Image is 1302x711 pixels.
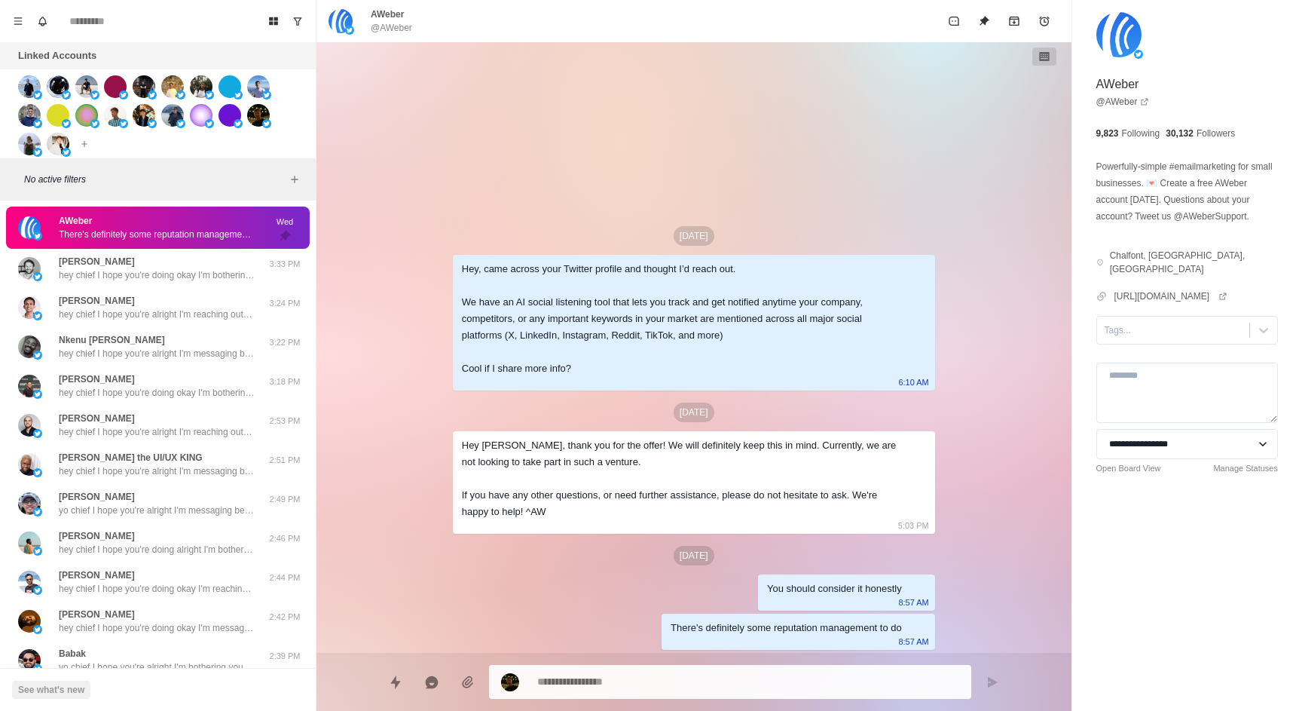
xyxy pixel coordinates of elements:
[75,104,98,127] img: picture
[898,633,928,650] p: 8:57 AM
[18,216,41,239] img: picture
[1029,6,1059,36] button: Add reminder
[18,375,41,397] img: picture
[33,507,42,516] img: picture
[18,571,41,593] img: picture
[969,6,999,36] button: Unpin
[18,104,41,127] img: picture
[247,104,270,127] img: picture
[18,414,41,437] img: picture
[33,429,42,438] img: picture
[1096,95,1150,109] a: @AWeber
[1096,127,1119,140] p: 9,823
[30,9,54,33] button: Notifications
[1213,462,1278,475] a: Manage Statuses
[234,119,243,128] img: picture
[266,415,304,428] p: 2:53 PM
[24,173,286,186] p: No active filters
[90,119,99,128] img: picture
[1096,158,1279,225] p: Powerfully-simple #emailmarketing for small businesses. 💌 Create a free AWeber account [DATE]. Qu...
[417,667,447,697] button: Reply with AI
[176,90,185,100] img: picture
[18,75,41,98] img: picture
[104,75,127,98] img: picture
[674,546,714,565] p: [DATE]
[59,214,92,228] p: AWeber
[59,451,203,464] p: [PERSON_NAME] the UI/UX KING
[247,75,270,98] img: picture
[190,75,212,98] img: picture
[59,464,255,478] p: hey chief I hope you're alright I'm messaging because I've built a software that finds customers ...
[266,611,304,624] p: 2:42 PM
[59,504,255,517] p: yo chief I hope you're alright I'm messaging because I've built a tool that finds customers liter...
[59,268,255,282] p: hey chief I hope you're doing okay I'm bothering you because I've built a software that finds cus...
[219,75,241,98] img: picture
[501,673,519,691] img: picture
[33,664,42,673] img: picture
[133,75,155,98] img: picture
[59,425,255,439] p: hey chief I hope you're alright I'm reaching out because I've built a tool that finds customers l...
[62,90,71,100] img: picture
[59,490,135,504] p: [PERSON_NAME]
[33,547,42,556] img: picture
[133,104,155,127] img: picture
[266,375,304,388] p: 3:18 PM
[286,170,304,188] button: Add filters
[119,119,128,128] img: picture
[176,119,185,128] img: picture
[266,572,304,584] p: 2:44 PM
[266,493,304,506] p: 2:49 PM
[148,119,157,128] img: picture
[18,133,41,155] img: picture
[62,148,71,157] img: picture
[33,586,42,595] img: picture
[59,255,135,268] p: [PERSON_NAME]
[898,594,928,611] p: 8:57 AM
[898,374,928,391] p: 6:10 AM
[266,297,304,310] p: 3:24 PM
[219,104,241,127] img: picture
[371,8,404,21] p: AWeber
[1096,12,1142,57] img: picture
[381,667,411,697] button: Quick replies
[329,9,353,33] img: picture
[161,75,184,98] img: picture
[59,660,255,674] p: yo chief I hope you're alright I'm bothering you because I've built a tool that finds customers l...
[1197,127,1235,140] p: Followers
[161,104,184,127] img: picture
[262,90,271,100] img: picture
[18,610,41,633] img: picture
[75,135,93,153] button: Add account
[33,351,42,360] img: picture
[1110,249,1278,276] p: Chalfont, [GEOGRAPHIC_DATA], [GEOGRAPHIC_DATA]
[33,468,42,477] img: picture
[266,336,304,349] p: 3:22 PM
[59,543,255,556] p: hey chief I hope you're doing alright I'm bothering you because I've built a tool that finds cust...
[234,90,243,100] img: picture
[18,649,41,672] img: picture
[47,133,69,155] img: picture
[33,119,42,128] img: picture
[33,231,42,241] img: picture
[59,228,255,241] p: There's definitely some reputation management to do
[266,216,304,228] p: Wed
[371,21,412,35] p: @AWeber
[286,9,310,33] button: Show unread conversations
[59,372,135,386] p: [PERSON_NAME]
[59,621,255,635] p: hey chief I hope you're doing okay I'm messaging because I've built a software that finds custome...
[190,104,212,127] img: picture
[18,453,41,476] img: picture
[59,608,135,621] p: [PERSON_NAME]
[104,104,127,127] img: picture
[266,532,304,545] p: 2:46 PM
[767,581,902,597] div: You should consider it honestly
[6,9,30,33] button: Menu
[59,529,135,543] p: [PERSON_NAME]
[59,412,135,425] p: [PERSON_NAME]
[148,90,157,100] img: picture
[33,272,42,281] img: picture
[262,119,271,128] img: picture
[47,104,69,127] img: picture
[1166,127,1193,140] p: 30,132
[462,261,902,377] div: Hey, came across your Twitter profile and thought I’d reach out. We have an AI social listening t...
